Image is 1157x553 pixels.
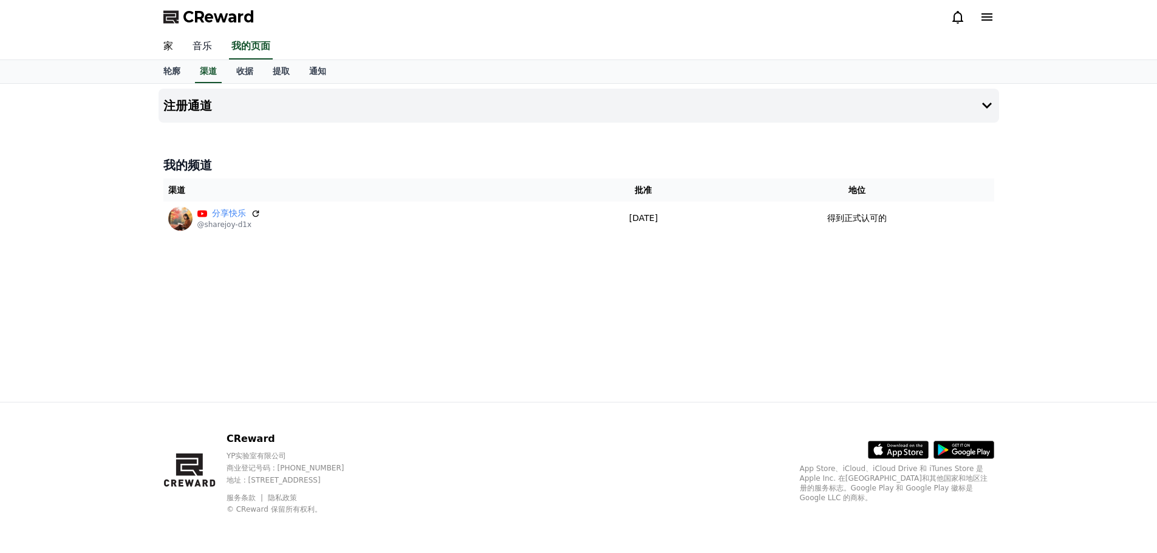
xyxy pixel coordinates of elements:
[163,7,254,27] a: CReward
[236,66,253,76] font: 收据
[273,66,290,76] font: 提取
[827,213,887,223] font: 得到正式认可的
[800,464,988,502] font: App Store、iCloud、iCloud Drive 和 iTunes Store 是 Apple Inc. 在[GEOGRAPHIC_DATA]和其他国家和地区注册的服务标志。Googl...
[268,494,297,502] a: 隐私政策
[163,158,212,172] font: 我的频道
[163,66,180,76] font: 轮廓
[227,433,275,444] font: CReward
[629,213,658,223] font: [DATE]
[195,60,222,83] a: 渠道
[200,66,217,76] font: 渠道
[212,208,246,218] font: 分享快乐
[309,66,326,76] font: 通知
[299,60,336,83] a: 通知
[168,206,193,231] img: 分享快乐
[183,8,254,25] font: CReward
[231,40,270,52] font: 我的页面
[227,505,322,514] font: © CReward 保留所有权利。
[163,98,212,113] font: 注册通道
[168,185,185,195] font: 渠道
[193,40,212,52] font: 音乐
[183,34,222,59] a: 音乐
[229,34,273,59] a: 我的页面
[163,40,173,52] font: 家
[227,494,256,502] font: 服务条款
[227,476,321,484] font: 地址 : [STREET_ADDRESS]
[227,464,344,472] font: 商业登记号码 : [PHONE_NUMBER]
[263,60,299,83] a: 提取
[227,452,287,460] font: YP实验室有限公司
[197,220,252,229] font: @sharejoy-d1x
[159,89,999,123] button: 注册通道
[635,185,652,195] font: 批准
[212,207,246,220] a: 分享快乐
[154,34,183,59] a: 家
[227,494,265,502] a: 服务条款
[227,60,263,83] a: 收据
[848,185,865,195] font: 地位
[154,60,190,83] a: 轮廓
